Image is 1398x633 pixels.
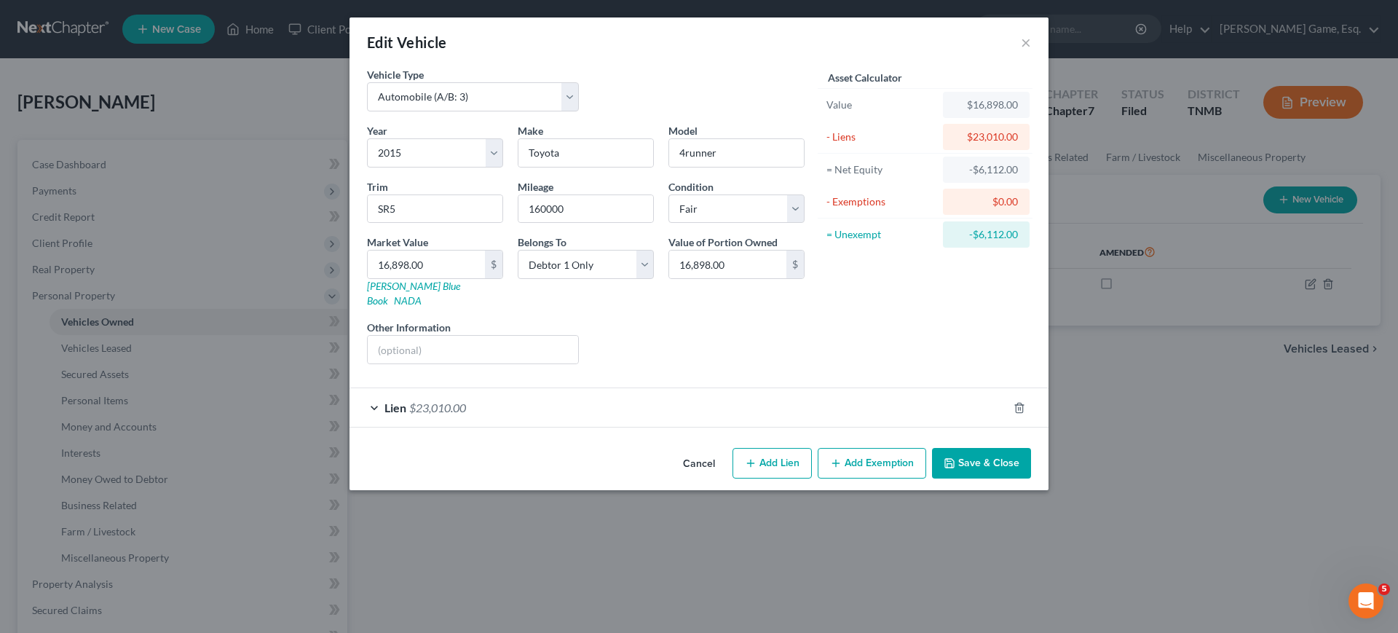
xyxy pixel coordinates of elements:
input: -- [518,195,653,223]
input: ex. Altima [669,139,804,167]
input: ex. LS, LT, etc [368,195,502,223]
label: Asset Calculator [828,70,902,85]
div: Edit Vehicle [367,32,447,52]
div: $ [485,251,502,278]
span: Belongs To [518,236,566,248]
button: Add Exemption [818,448,926,479]
input: ex. Nissan [518,139,653,167]
span: Lien [384,401,406,414]
input: 0.00 [368,251,485,278]
label: Year [367,123,387,138]
span: $23,010.00 [409,401,466,414]
label: Mileage [518,179,553,194]
label: Vehicle Type [367,67,424,82]
div: $23,010.00 [955,130,1018,144]
button: × [1021,34,1031,51]
div: = Unexempt [826,227,936,242]
input: (optional) [368,336,578,363]
label: Market Value [367,235,428,250]
div: = Net Equity [826,162,936,177]
div: - Exemptions [826,194,936,209]
div: $16,898.00 [955,98,1018,112]
div: $ [786,251,804,278]
button: Save & Close [932,448,1031,479]
label: Value of Portion Owned [668,235,778,250]
button: Cancel [671,449,727,479]
span: 5 [1378,583,1390,595]
iframe: Intercom live chat [1348,583,1383,618]
a: NADA [394,294,422,307]
div: - Liens [826,130,936,144]
span: Make [518,125,543,137]
div: Value [826,98,936,112]
label: Condition [668,179,714,194]
input: 0.00 [669,251,786,278]
label: Model [668,123,698,138]
div: -$6,112.00 [955,227,1018,242]
label: Trim [367,179,388,194]
button: Add Lien [732,448,812,479]
div: $0.00 [955,194,1018,209]
div: -$6,112.00 [955,162,1018,177]
a: [PERSON_NAME] Blue Book [367,280,460,307]
label: Other Information [367,320,451,335]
